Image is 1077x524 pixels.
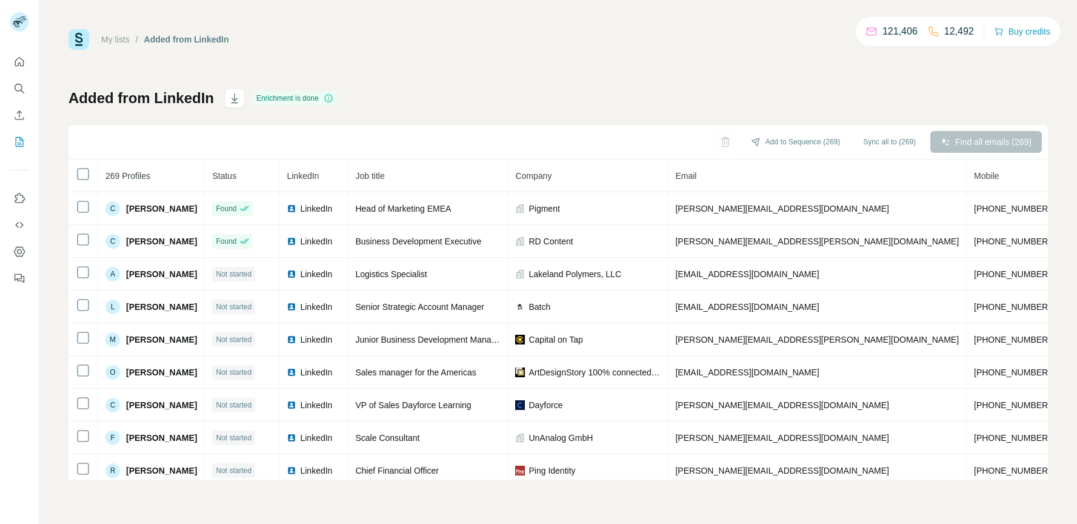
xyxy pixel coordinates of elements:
[101,35,130,44] a: My lists
[528,366,660,378] span: ArtDesignStory 100% connected & FANarZONE (« The Netflix of AR & AI experience »)
[515,466,525,475] img: company-logo
[105,201,120,216] div: C
[528,235,573,247] span: RD Content
[974,466,1050,475] span: [PHONE_NUMBER]
[300,203,332,215] span: LinkedIn
[216,236,236,247] span: Found
[10,214,29,236] button: Use Surfe API
[675,269,819,279] span: [EMAIL_ADDRESS][DOMAIN_NAME]
[675,204,889,213] span: [PERSON_NAME][EMAIL_ADDRESS][DOMAIN_NAME]
[300,268,332,280] span: LinkedIn
[126,334,197,346] span: [PERSON_NAME]
[355,204,451,213] span: Head of Marketing EMEA
[355,335,503,344] span: Junior Business Development Manager
[300,235,332,247] span: LinkedIn
[10,78,29,99] button: Search
[287,204,296,213] img: LinkedIn logo
[105,300,120,314] div: L
[974,204,1050,213] span: [PHONE_NUMBER]
[10,267,29,289] button: Feedback
[528,203,559,215] span: Pigment
[105,171,150,181] span: 269 Profiles
[105,234,120,249] div: C
[515,171,552,181] span: Company
[675,400,889,410] span: [PERSON_NAME][EMAIL_ADDRESS][DOMAIN_NAME]
[216,334,252,345] span: Not started
[287,400,296,410] img: LinkedIn logo
[287,171,319,181] span: LinkedIn
[300,399,332,411] span: LinkedIn
[355,237,481,246] span: Business Development Executive
[515,302,525,312] img: company-logo
[355,368,476,377] span: Sales manager for the Americas
[287,269,296,279] img: LinkedIn logo
[287,368,296,377] img: LinkedIn logo
[355,171,384,181] span: Job title
[355,433,419,443] span: Scale Consultant
[126,301,197,313] span: [PERSON_NAME]
[355,302,484,312] span: Senior Strategic Account Manager
[144,33,229,45] div: Added from LinkedIn
[355,269,427,279] span: Logistics Specialist
[300,432,332,444] span: LinkedIn
[10,104,29,126] button: Enrich CSV
[126,366,197,378] span: [PERSON_NAME]
[105,398,120,412] div: C
[216,432,252,443] span: Not started
[675,433,889,443] span: [PERSON_NAME][EMAIL_ADDRESS][DOMAIN_NAME]
[528,301,550,313] span: Batch
[882,24,918,39] p: 121,406
[974,302,1050,312] span: [PHONE_NUMBER]
[675,335,959,344] span: [PERSON_NAME][EMAIL_ADDRESS][PERSON_NAME][DOMAIN_NAME]
[675,171,696,181] span: Email
[300,465,332,477] span: LinkedIn
[994,23,1050,40] button: Buy credits
[253,91,337,106] div: Enrichment is done
[675,466,889,475] span: [PERSON_NAME][EMAIL_ADDRESS][DOMAIN_NAME]
[300,301,332,313] span: LinkedIn
[974,335,1050,344] span: [PHONE_NUMBER]
[10,51,29,73] button: Quick start
[10,187,29,209] button: Use Surfe on LinkedIn
[944,24,974,39] p: 12,492
[515,368,525,377] img: company-logo
[974,171,999,181] span: Mobile
[126,432,197,444] span: [PERSON_NAME]
[68,29,89,50] img: Surfe Logo
[126,235,197,247] span: [PERSON_NAME]
[105,365,120,380] div: O
[136,33,138,45] li: /
[300,334,332,346] span: LinkedIn
[528,334,582,346] span: Capital on Tap
[10,241,29,263] button: Dashboard
[742,133,849,151] button: Add to Sequence (269)
[216,301,252,312] span: Not started
[126,399,197,411] span: [PERSON_NAME]
[287,302,296,312] img: LinkedIn logo
[216,465,252,476] span: Not started
[515,400,525,410] img: company-logo
[287,433,296,443] img: LinkedIn logo
[974,269,1050,279] span: [PHONE_NUMBER]
[126,465,197,477] span: [PERSON_NAME]
[855,133,924,151] button: Sync all to (269)
[216,203,236,214] span: Found
[216,400,252,411] span: Not started
[974,237,1050,246] span: [PHONE_NUMBER]
[528,399,562,411] span: Dayforce
[287,335,296,344] img: LinkedIn logo
[355,400,471,410] span: VP of Sales Dayforce Learning
[126,203,197,215] span: [PERSON_NAME]
[528,432,593,444] span: UnAnalog GmbH
[287,466,296,475] img: LinkedIn logo
[974,368,1050,377] span: [PHONE_NUMBER]
[863,136,916,147] span: Sync all to (269)
[287,237,296,246] img: LinkedIn logo
[528,465,575,477] span: Ping Identity
[126,268,197,280] span: [PERSON_NAME]
[216,269,252,280] span: Not started
[105,332,120,347] div: M
[105,463,120,478] div: R
[216,367,252,378] span: Not started
[68,89,214,108] h1: Added from LinkedIn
